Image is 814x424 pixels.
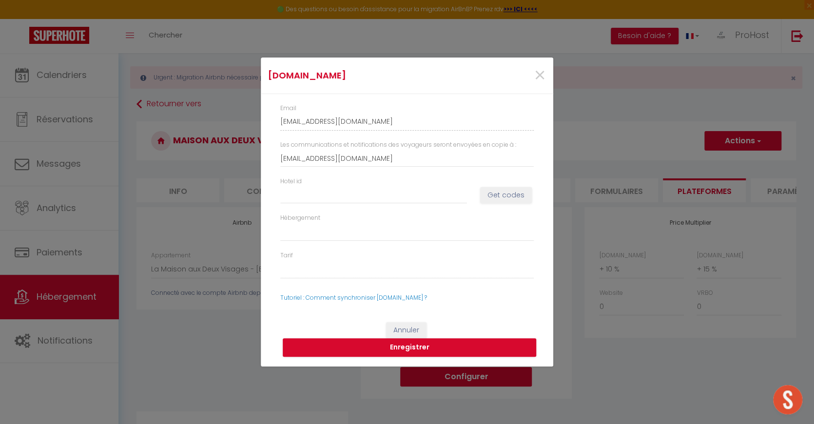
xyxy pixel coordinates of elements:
button: Close [534,65,546,86]
h4: [DOMAIN_NAME] [268,69,449,82]
label: Email [280,104,296,113]
label: Les communications et notifications des voyageurs seront envoyées en copie à : [280,140,516,150]
label: Tarif [280,251,293,260]
div: Ouvrir le chat [773,385,802,414]
a: Tutoriel : Comment synchroniser [DOMAIN_NAME] ? [280,293,427,302]
label: Hébergement [280,213,320,223]
label: Hotel id [280,177,302,186]
button: Get codes [480,187,532,204]
button: Annuler [386,322,426,339]
span: × [534,61,546,90]
button: Enregistrer [283,338,536,357]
